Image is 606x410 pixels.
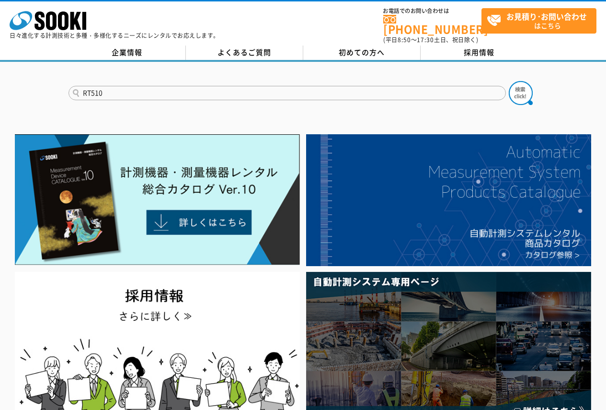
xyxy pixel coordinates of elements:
a: 初めての方へ [303,46,421,60]
span: はこちら [487,9,596,33]
img: Catalog Ver10 [15,134,300,265]
a: 企業情報 [69,46,186,60]
a: お見積り･お問い合わせはこちら [481,8,596,34]
input: 商品名、型式、NETIS番号を入力してください [69,86,506,100]
span: 17:30 [417,35,434,44]
a: 採用情報 [421,46,538,60]
img: 自動計測システムカタログ [306,134,591,266]
span: お電話でのお問い合わせは [383,8,481,14]
a: [PHONE_NUMBER] [383,15,481,35]
span: (平日 ～ 土日、祝日除く) [383,35,478,44]
span: 8:50 [398,35,411,44]
img: btn_search.png [509,81,533,105]
strong: お見積り･お問い合わせ [506,11,587,22]
span: 初めての方へ [339,47,385,58]
a: よくあるご質問 [186,46,303,60]
p: 日々進化する計測技術と多種・多様化するニーズにレンタルでお応えします。 [10,33,219,38]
